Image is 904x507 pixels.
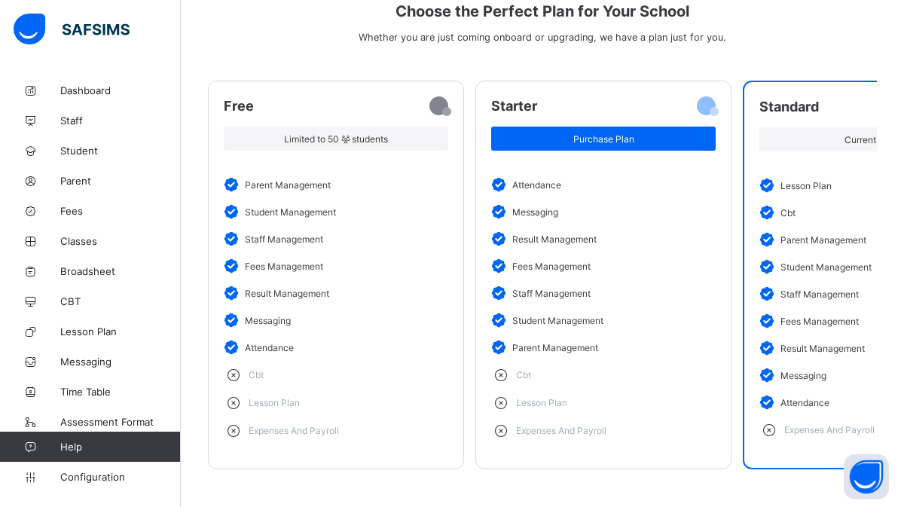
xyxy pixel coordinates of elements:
[491,279,716,307] li: staff management
[224,417,448,444] li: expenses and payroll
[224,286,245,301] img: verified.b9ffe264746c94893b44ba626f0eaec6.svg
[60,295,181,307] span: CBT
[491,307,716,334] li: student management
[60,115,181,127] span: Staff
[224,98,254,114] span: free
[224,340,245,355] img: verified.b9ffe264746c94893b44ba626f0eaec6.svg
[224,198,448,225] li: student management
[491,340,512,355] img: verified.b9ffe264746c94893b44ba626f0eaec6.svg
[491,231,512,246] img: verified.b9ffe264746c94893b44ba626f0eaec6.svg
[759,341,780,356] img: verified.b9ffe264746c94893b44ba626f0eaec6.svg
[60,416,181,428] span: Assessment Format
[60,265,181,277] span: Broadsheet
[491,225,716,252] li: result management
[491,286,512,301] img: verified.b9ffe264746c94893b44ba626f0eaec6.svg
[491,361,716,389] li: cbt
[224,313,245,328] img: verified.b9ffe264746c94893b44ba626f0eaec6.svg
[224,177,245,192] img: verified.b9ffe264746c94893b44ba626f0eaec6.svg
[491,313,512,328] img: verified.b9ffe264746c94893b44ba626f0eaec6.svg
[759,368,780,383] img: verified.b9ffe264746c94893b44ba626f0eaec6.svg
[224,361,448,389] li: cbt
[60,205,181,217] span: Fees
[60,471,180,483] span: Configuration
[60,84,181,96] span: Dashboard
[60,235,181,247] span: Classes
[14,14,130,45] img: safsims
[491,334,716,361] li: parent management
[491,258,512,273] img: verified.b9ffe264746c94893b44ba626f0eaec6.svg
[60,386,181,398] span: Time Table
[235,133,437,145] span: Limited to 50 students
[224,307,448,334] li: messaging
[491,204,512,219] img: verified.b9ffe264746c94893b44ba626f0eaec6.svg
[208,2,877,20] span: Choose the Perfect Plan for Your School
[491,177,512,192] img: verified.b9ffe264746c94893b44ba626f0eaec6.svg
[60,441,180,453] span: Help
[844,454,889,499] button: Open asap
[60,356,181,368] span: Messaging
[491,417,716,444] li: expenses and payroll
[759,232,780,247] img: verified.b9ffe264746c94893b44ba626f0eaec6.svg
[759,259,780,274] img: verified.b9ffe264746c94893b44ba626f0eaec6.svg
[759,313,780,328] img: verified.b9ffe264746c94893b44ba626f0eaec6.svg
[491,171,716,198] li: attendance
[60,325,181,337] span: Lesson Plan
[224,389,448,417] li: lesson plan
[759,178,780,193] img: verified.b9ffe264746c94893b44ba626f0eaec6.svg
[759,99,819,115] span: standard
[224,204,245,219] img: verified.b9ffe264746c94893b44ba626f0eaec6.svg
[491,252,716,279] li: fees management
[224,279,448,307] li: result management
[491,198,716,225] li: messaging
[60,145,181,157] span: Student
[359,32,726,43] span: Whether you are just coming onboard or upgrading, we have a plan just for you.
[224,171,448,198] li: parent management
[491,389,716,417] li: lesson plan
[759,286,780,301] img: verified.b9ffe264746c94893b44ba626f0eaec6.svg
[491,98,537,114] span: starter
[224,334,448,361] li: attendance
[60,175,181,187] span: Parent
[224,225,448,252] li: staff management
[759,205,780,220] img: verified.b9ffe264746c94893b44ba626f0eaec6.svg
[224,252,448,279] li: fees management
[224,258,245,273] img: verified.b9ffe264746c94893b44ba626f0eaec6.svg
[502,133,704,145] span: Purchase Plan
[224,231,245,246] img: verified.b9ffe264746c94893b44ba626f0eaec6.svg
[759,395,780,410] img: verified.b9ffe264746c94893b44ba626f0eaec6.svg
